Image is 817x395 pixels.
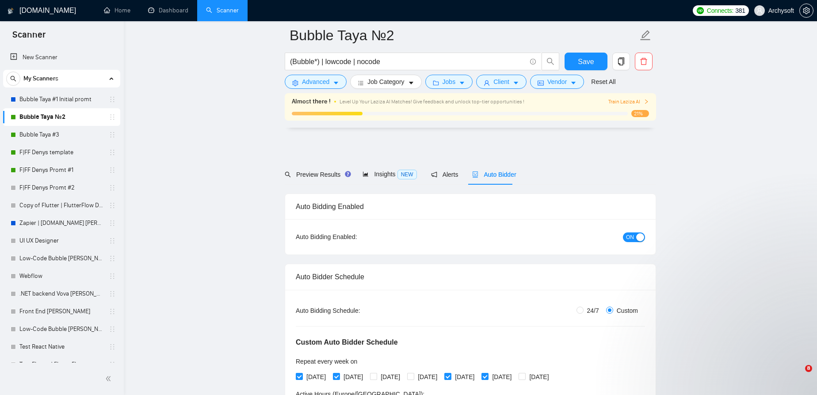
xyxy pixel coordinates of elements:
[109,184,116,191] span: holder
[344,170,352,178] div: Tooltip anchor
[526,372,552,382] span: [DATE]
[547,77,567,87] span: Vendor
[591,77,615,87] a: Reset All
[109,202,116,209] span: holder
[472,171,516,178] span: Auto Bidder
[109,343,116,350] span: holder
[296,358,357,365] span: Repeat every week on
[565,53,607,70] button: Save
[19,356,103,373] a: Test Flutter | FlutterFlow
[302,77,329,87] span: Advanced
[433,80,439,86] span: folder
[109,167,116,174] span: holder
[290,24,638,46] input: Scanner name...
[19,320,103,338] a: Low-Code Bubble [PERSON_NAME]
[530,59,536,65] span: info-circle
[626,232,634,242] span: ON
[570,80,576,86] span: caret-down
[489,372,515,382] span: [DATE]
[459,80,465,86] span: caret-down
[631,110,649,117] span: 21%
[7,76,20,82] span: search
[109,114,116,121] span: holder
[109,255,116,262] span: holder
[19,108,103,126] a: Bubble Taya №2
[105,374,114,383] span: double-left
[805,365,812,372] span: 8
[19,144,103,161] a: F|FF Denys template
[19,338,103,356] a: Test React Native
[290,56,526,67] input: Search Freelance Jobs...
[608,98,649,106] button: Train Laziza AI
[578,56,594,67] span: Save
[635,53,653,70] button: delete
[350,75,421,89] button: barsJob Categorycaret-down
[5,28,53,47] span: Scanner
[206,7,239,14] a: searchScanner
[19,232,103,250] a: UI UX Designer
[787,365,808,386] iframe: To enrich screen reader interactions, please activate Accessibility in Grammarly extension settings
[19,161,103,179] a: F|FF Denys Promt #1
[292,97,331,106] span: Almost there !
[530,75,584,89] button: idcardVendorcaret-down
[635,57,652,65] span: delete
[414,372,441,382] span: [DATE]
[340,372,367,382] span: [DATE]
[19,250,103,267] a: Low-Code Bubble [PERSON_NAME]
[285,171,348,178] span: Preview Results
[296,264,645,289] div: Auto Bidder Schedule
[19,285,103,303] a: .NET backend Vova [PERSON_NAME]
[10,49,113,66] a: New Scanner
[19,303,103,320] a: Front End [PERSON_NAME]
[640,30,651,41] span: edit
[19,179,103,197] a: F|FF Denys Promt #2
[613,306,641,315] span: Custom
[493,77,509,87] span: Client
[19,126,103,144] a: Bubble Taya #3
[707,6,733,15] span: Connects:
[109,273,116,280] span: holder
[472,171,478,178] span: robot
[367,77,404,87] span: Job Category
[697,7,704,14] img: upwork-logo.png
[800,7,813,14] span: setting
[476,75,527,89] button: userClientcaret-down
[513,80,519,86] span: caret-down
[19,197,103,214] a: Copy of Flutter | FlutterFlow Denys (T,T,S) New promt
[303,372,329,382] span: [DATE]
[538,80,544,86] span: idcard
[363,171,369,177] span: area-chart
[735,6,745,15] span: 381
[799,7,813,14] a: setting
[408,80,414,86] span: caret-down
[542,53,559,70] button: search
[296,337,398,348] h5: Custom Auto Bidder Schedule
[109,290,116,297] span: holder
[363,171,416,178] span: Insights
[109,361,116,368] span: holder
[377,372,404,382] span: [DATE]
[296,306,412,315] div: Auto Bidding Schedule:
[296,194,645,219] div: Auto Bidding Enabled
[613,57,630,65] span: copy
[358,80,364,86] span: bars
[109,131,116,138] span: holder
[3,49,120,66] li: New Scanner
[23,70,58,87] span: My Scanners
[397,170,417,179] span: NEW
[19,91,103,108] a: Bubble Taya #1 Initial promt
[451,372,478,382] span: [DATE]
[109,220,116,227] span: holder
[109,96,116,103] span: holder
[109,326,116,333] span: holder
[148,7,188,14] a: dashboardDashboard
[292,80,298,86] span: setting
[431,171,437,178] span: notification
[109,308,116,315] span: holder
[109,237,116,244] span: holder
[333,80,339,86] span: caret-down
[19,214,103,232] a: Zapier | [DOMAIN_NAME] [PERSON_NAME]
[612,53,630,70] button: copy
[296,232,412,242] div: Auto Bidding Enabled:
